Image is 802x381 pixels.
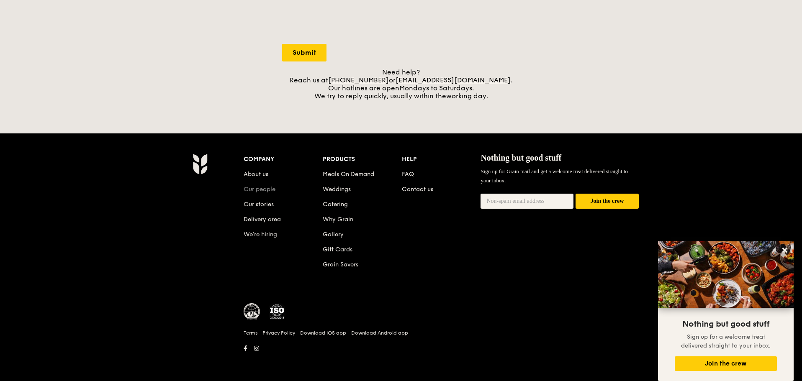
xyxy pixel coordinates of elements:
a: Terms [244,330,257,336]
span: Nothing but good stuff [481,153,561,162]
a: [PHONE_NUMBER] [328,76,389,84]
img: ISO Certified [269,303,285,320]
a: Gift Cards [323,246,352,253]
a: Catering [323,201,348,208]
button: Close [778,243,792,257]
img: Grain [193,153,207,174]
a: We’re hiring [244,231,277,238]
a: Gallery [323,231,344,238]
img: MUIS Halal Certified [244,303,260,320]
img: DSC07876-Edit02-Large.jpeg [658,241,794,308]
a: Our people [244,186,275,193]
a: [EMAIL_ADDRESS][DOMAIN_NAME] [396,76,511,84]
span: Sign up for Grain mail and get a welcome treat delivered straight to your inbox. [481,168,628,184]
input: Non-spam email address [481,194,573,209]
a: FAQ [402,171,414,178]
iframe: reCAPTCHA [282,5,409,37]
a: Privacy Policy [262,330,295,336]
div: Need help? Reach us at or . Our hotlines are open We try to reply quickly, usually within the [282,68,520,100]
a: About us [244,171,268,178]
button: Join the crew [576,194,639,209]
a: Download Android app [351,330,408,336]
a: Delivery area [244,216,281,223]
a: Grain Savers [323,261,358,268]
button: Join the crew [675,356,777,371]
a: Our stories [244,201,274,208]
div: Company [244,153,323,165]
div: Products [323,153,402,165]
input: Submit [282,44,326,61]
span: Sign up for a welcome treat delivered straight to your inbox. [681,333,771,349]
a: Meals On Demand [323,171,374,178]
a: Contact us [402,186,433,193]
a: Weddings [323,186,351,193]
a: Download iOS app [300,330,346,336]
h6: Revision [160,354,642,361]
span: working day. [446,92,488,100]
span: Nothing but good stuff [682,319,769,329]
a: Why Grain [323,216,353,223]
span: Mondays to Saturdays. [399,84,474,92]
div: Help [402,153,481,165]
